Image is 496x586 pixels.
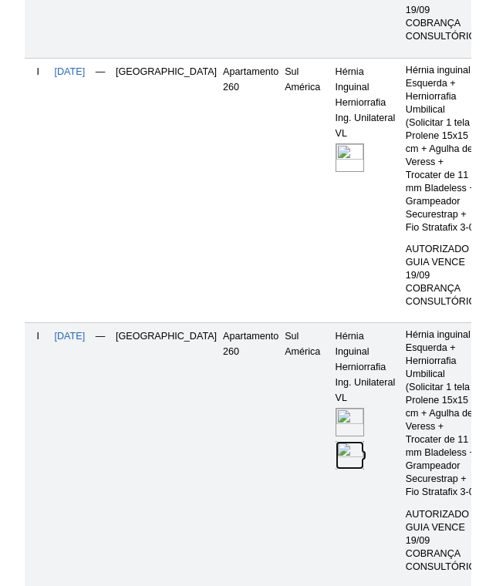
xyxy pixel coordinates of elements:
td: Hérnia Inguinal Herniorrafia Ing. Unilateral VL [332,58,403,323]
td: — [88,58,113,323]
p: Hérnia inguinal Esquerda + Herniorrafia Umbilical (Solicitar 1 tela Prolene 15x15 cm + Agulha de ... [406,64,476,234]
a: [DATE] [55,66,86,77]
div: I [28,328,48,344]
a: [DATE] [55,331,86,342]
p: AUTORIZADO GUIA VENCE 19/09 COBRANÇA CONSULTÓRIO [406,508,476,574]
td: [GEOGRAPHIC_DATA] [113,58,220,323]
p: Hérnia inguinal Esquerda + Herniorrafia Umbilical (Solicitar 1 tela Prolene 15x15 cm + Agulha de ... [406,328,476,499]
p: AUTORIZADO GUIA VENCE 19/09 COBRANÇA CONSULTÓRIO [406,243,476,308]
div: I [28,64,48,79]
td: Sul América [282,58,332,323]
td: Apartamento 260 [220,58,282,323]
